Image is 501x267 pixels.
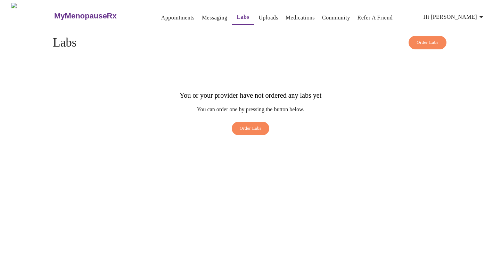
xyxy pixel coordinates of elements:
a: Uploads [258,13,278,23]
span: Order Labs [240,124,262,132]
span: Hi [PERSON_NAME] [424,12,485,22]
img: MyMenopauseRx Logo [11,3,54,29]
h3: MyMenopauseRx [54,11,117,21]
button: Refer a Friend [355,11,396,25]
button: Appointments [158,11,197,25]
a: Refer a Friend [358,13,393,23]
a: Appointments [161,13,195,23]
p: You can order one by pressing the button below. [180,106,321,113]
button: Order Labs [232,122,270,135]
a: MyMenopauseRx [54,4,145,28]
button: Medications [283,11,318,25]
a: Order Labs [230,122,271,139]
a: Community [322,13,350,23]
button: Hi [PERSON_NAME] [421,10,488,24]
h3: You or your provider have not ordered any labs yet [180,91,321,99]
button: Uploads [256,11,281,25]
a: Labs [237,12,249,22]
button: Community [319,11,353,25]
button: Labs [232,10,254,25]
a: Medications [286,13,315,23]
button: Messaging [199,11,230,25]
a: Messaging [202,13,227,23]
span: Order Labs [417,39,438,47]
button: Order Labs [409,36,446,49]
h4: Labs [53,36,448,50]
